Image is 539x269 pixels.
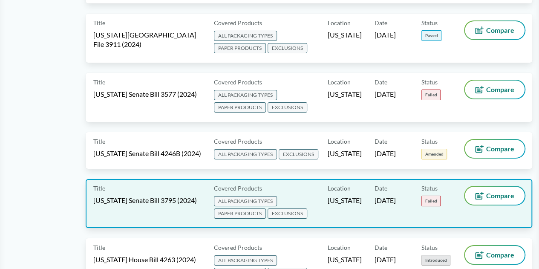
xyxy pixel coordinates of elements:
span: Compare [486,192,514,199]
span: [DATE] [375,196,396,205]
span: [DATE] [375,30,396,40]
span: Date [375,78,387,87]
span: Covered Products [214,78,262,87]
span: [US_STATE] [328,90,362,99]
span: EXCLUSIONS [279,149,318,159]
span: Date [375,137,387,146]
span: Title [93,18,105,27]
span: [US_STATE] [328,30,362,40]
span: [US_STATE] Senate Bill 3795 (2024) [93,196,197,205]
span: [US_STATE] House Bill 4263 (2024) [93,255,196,264]
span: Location [328,78,351,87]
span: ALL PACKAGING TYPES [214,196,277,206]
span: [US_STATE] Senate Bill 4246B (2024) [93,149,201,158]
span: Compare [486,252,514,258]
span: Introduced [421,255,450,266]
span: [US_STATE] [328,255,362,264]
span: [DATE] [375,255,396,264]
button: Compare [465,187,525,205]
span: Status [421,137,438,146]
span: Failed [421,196,441,206]
span: PAPER PRODUCTS [214,208,266,219]
span: [DATE] [375,149,396,158]
span: Date [375,243,387,252]
button: Compare [465,246,525,264]
span: Status [421,18,438,27]
span: ALL PACKAGING TYPES [214,149,277,159]
span: Compare [486,27,514,34]
span: Compare [486,145,514,152]
span: PAPER PRODUCTS [214,43,266,53]
span: ALL PACKAGING TYPES [214,31,277,41]
span: ALL PACKAGING TYPES [214,90,277,100]
span: Title [93,78,105,87]
span: [US_STATE] Senate Bill 3577 (2024) [93,90,197,99]
span: Status [421,184,438,193]
span: Location [328,18,351,27]
span: Passed [421,30,441,41]
span: Title [93,243,105,252]
button: Compare [465,81,525,98]
span: Covered Products [214,137,262,146]
span: Date [375,18,387,27]
span: [US_STATE][GEOGRAPHIC_DATA] File 3911 (2024) [93,30,204,49]
span: Title [93,137,105,146]
span: [DATE] [375,90,396,99]
span: Covered Products [214,18,262,27]
span: Status [421,243,438,252]
span: Date [375,184,387,193]
span: Title [93,184,105,193]
span: Failed [421,90,441,100]
span: PAPER PRODUCTS [214,102,266,113]
span: Amended [421,149,447,159]
span: Location [328,137,351,146]
span: Location [328,184,351,193]
button: Compare [465,21,525,39]
span: Compare [486,86,514,93]
span: ALL PACKAGING TYPES [214,255,277,266]
span: Covered Products [214,243,262,252]
span: EXCLUSIONS [268,102,307,113]
span: [US_STATE] [328,149,362,158]
span: Location [328,243,351,252]
button: Compare [465,140,525,158]
span: EXCLUSIONS [268,43,307,53]
span: [US_STATE] [328,196,362,205]
span: Covered Products [214,184,262,193]
span: Status [421,78,438,87]
span: EXCLUSIONS [268,208,307,219]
